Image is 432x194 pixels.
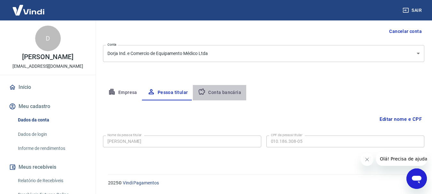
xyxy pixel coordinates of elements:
[22,54,73,60] p: [PERSON_NAME]
[103,45,424,62] div: Dorja Ind. e Comercio de Equipamento Médico Ltda
[35,26,61,51] div: D
[15,174,88,187] a: Relatório de Recebíveis
[12,63,83,70] p: [EMAIL_ADDRESS][DOMAIN_NAME]
[387,26,424,37] button: Cancelar conta
[406,168,427,189] iframe: Botão para abrir a janela de mensagens
[377,113,424,125] button: Editar nome e CPF
[8,99,88,113] button: Meu cadastro
[376,152,427,166] iframe: Mensagem da empresa
[4,4,54,10] span: Olá! Precisa de ajuda?
[108,180,417,186] p: 2025 ©
[142,85,193,100] button: Pessoa titular
[123,180,159,185] a: Vindi Pagamentos
[15,128,88,141] a: Dados de login
[15,142,88,155] a: Informe de rendimentos
[107,42,116,47] label: Conta
[103,85,142,100] button: Empresa
[271,133,302,137] label: CPF da pessoa titular
[15,113,88,127] a: Dados da conta
[8,160,88,174] button: Meus recebíveis
[8,0,49,20] img: Vindi
[361,153,373,166] iframe: Fechar mensagem
[107,133,142,137] label: Nome da pessoa titular
[401,4,424,16] button: Sair
[193,85,246,100] button: Conta bancária
[8,80,88,94] a: Início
